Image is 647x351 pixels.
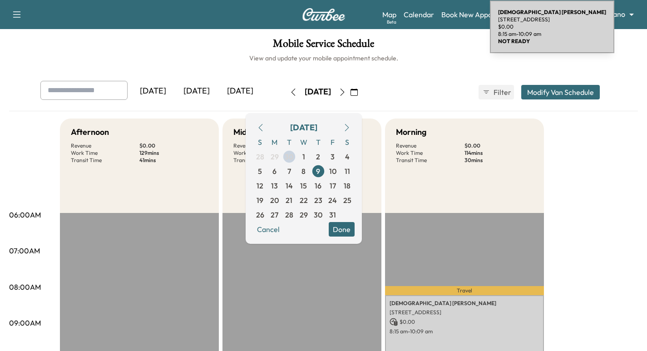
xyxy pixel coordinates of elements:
[345,166,350,177] span: 11
[9,38,638,54] h1: Mobile Service Schedule
[290,121,317,134] div: [DATE]
[343,195,351,206] span: 25
[464,149,533,157] p: 114 mins
[285,209,293,220] span: 28
[302,151,305,162] span: 1
[257,180,263,191] span: 12
[139,142,208,149] p: $ 0.00
[314,195,322,206] span: 23
[390,300,539,307] p: [DEMOGRAPHIC_DATA] [PERSON_NAME]
[331,151,335,162] span: 3
[314,209,322,220] span: 30
[286,180,293,191] span: 14
[494,87,510,98] span: Filter
[396,149,464,157] p: Work Time
[233,142,302,149] p: Revenue
[139,149,208,157] p: 129 mins
[396,126,426,138] h5: Morning
[328,195,337,206] span: 24
[345,151,350,162] span: 4
[256,151,264,162] span: 28
[390,328,539,335] p: 8:15 am - 10:09 am
[271,209,278,220] span: 27
[139,157,208,164] p: 41 mins
[305,86,331,98] div: [DATE]
[256,209,264,220] span: 26
[9,209,41,220] p: 06:00AM
[71,142,139,149] p: Revenue
[233,149,302,157] p: Work Time
[9,54,638,63] h6: View and update your mobile appointment schedule.
[267,135,282,149] span: M
[285,151,294,162] span: 30
[302,8,346,21] img: Curbee Logo
[521,85,600,99] button: Modify Van Schedule
[175,81,218,102] div: [DATE]
[301,166,306,177] span: 8
[390,318,539,326] p: $ 0.00
[282,135,296,149] span: T
[479,85,514,99] button: Filter
[270,195,279,206] span: 20
[316,151,320,162] span: 2
[396,142,464,149] p: Revenue
[233,126,266,138] h5: Mid-Day
[286,195,292,206] span: 21
[271,151,279,162] span: 29
[218,81,262,102] div: [DATE]
[326,135,340,149] span: F
[257,195,263,206] span: 19
[9,245,40,256] p: 07:00AM
[441,9,518,20] a: Book New Appointment
[464,142,533,149] p: $ 0.00
[329,222,355,237] button: Done
[9,317,41,328] p: 09:00AM
[316,166,320,177] span: 9
[253,222,284,237] button: Cancel
[329,166,336,177] span: 10
[300,180,307,191] span: 15
[387,19,396,25] div: Beta
[258,166,262,177] span: 5
[315,180,321,191] span: 16
[385,286,544,295] p: Travel
[272,166,277,177] span: 6
[9,282,41,292] p: 08:00AM
[131,81,175,102] div: [DATE]
[233,157,302,164] p: Transit Time
[300,209,308,220] span: 29
[311,135,326,149] span: T
[344,180,351,191] span: 18
[296,135,311,149] span: W
[330,180,336,191] span: 17
[390,309,539,316] p: [STREET_ADDRESS]
[382,9,396,20] a: MapBeta
[271,180,278,191] span: 13
[300,195,308,206] span: 22
[396,157,464,164] p: Transit Time
[71,157,139,164] p: Transit Time
[253,135,267,149] span: S
[71,149,139,157] p: Work Time
[340,135,355,149] span: S
[404,9,434,20] a: Calendar
[287,166,291,177] span: 7
[71,126,109,138] h5: Afternoon
[329,209,336,220] span: 31
[464,157,533,164] p: 30 mins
